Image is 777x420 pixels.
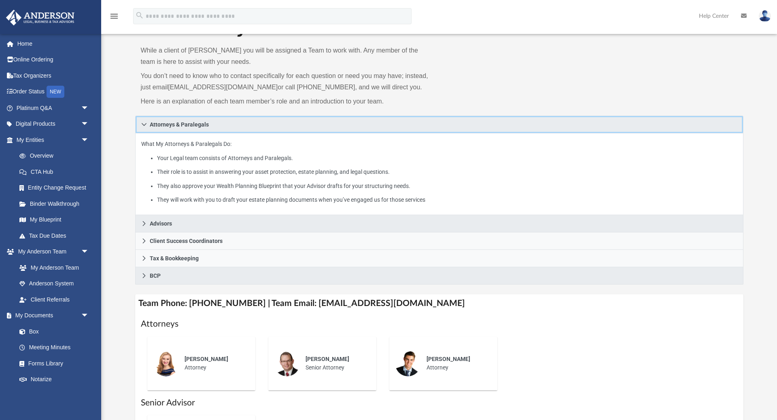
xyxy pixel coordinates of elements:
a: BCP [135,267,743,285]
div: Attorney [179,349,250,378]
span: arrow_drop_down [81,244,97,260]
a: Client Referrals [11,291,97,308]
span: Client Success Coordinators [150,238,223,244]
a: Box [11,323,93,340]
li: Your Legal team consists of Attorneys and Paralegals. [157,153,737,163]
a: Tax Due Dates [11,228,101,244]
span: Advisors [150,221,172,226]
li: Their role is to assist in answering your asset protection, estate planning, and legal questions. [157,167,737,177]
a: Tax & Bookkeeping [135,250,743,267]
img: thumbnail [153,350,179,376]
span: arrow_drop_down [81,308,97,324]
h4: Team Phone: [PHONE_NUMBER] | Team Email: [EMAIL_ADDRESS][DOMAIN_NAME] [135,294,743,312]
h1: Senior Advisor [141,397,738,409]
span: arrow_drop_down [81,132,97,148]
a: Client Success Coordinators [135,232,743,250]
a: Advisors [135,215,743,232]
a: [EMAIL_ADDRESS][DOMAIN_NAME] [168,84,278,91]
a: My Anderson Teamarrow_drop_down [6,244,97,260]
a: Forms Library [11,355,93,371]
p: While a client of [PERSON_NAME] you will be assigned a Team to work with. Any member of the team ... [141,45,434,68]
span: Tax & Bookkeeping [150,255,199,261]
img: thumbnail [274,350,300,376]
i: menu [109,11,119,21]
a: Home [6,36,101,52]
a: Attorneys & Paralegals [135,116,743,133]
a: Binder Walkthrough [11,196,101,212]
a: Online Learningarrow_drop_down [6,387,97,403]
a: Platinum Q&Aarrow_drop_down [6,100,101,116]
a: Online Ordering [6,52,101,68]
span: arrow_drop_down [81,387,97,404]
div: NEW [47,86,64,98]
h1: Attorneys [141,318,738,330]
div: Attorney [421,349,492,378]
img: User Pic [759,10,771,22]
span: arrow_drop_down [81,116,97,133]
p: Here is an explanation of each team member’s role and an introduction to your team. [141,96,434,107]
span: [PERSON_NAME] [185,356,228,362]
a: Anderson System [11,276,97,292]
a: Entity Change Request [11,180,101,196]
a: Order StatusNEW [6,84,101,100]
a: My Blueprint [11,212,97,228]
a: My Documentsarrow_drop_down [6,308,97,324]
span: BCP [150,273,161,279]
li: They also approve your Wealth Planning Blueprint that your Advisor drafts for your structuring ne... [157,181,737,191]
img: thumbnail [395,350,421,376]
p: You don’t need to know who to contact specifically for each question or need you may have; instea... [141,70,434,93]
div: Attorneys & Paralegals [135,133,743,215]
a: Overview [11,148,101,164]
a: Digital Productsarrow_drop_down [6,116,101,132]
div: Senior Attorney [300,349,371,378]
a: My Anderson Team [11,260,93,276]
img: Anderson Advisors Platinum Portal [4,10,77,25]
li: They will work with you to draft your estate planning documents when you’ve engaged us for those ... [157,195,737,205]
a: Tax Organizers [6,68,101,84]
span: [PERSON_NAME] [306,356,349,362]
span: Attorneys & Paralegals [150,122,209,127]
i: search [135,11,144,20]
a: CTA Hub [11,164,101,180]
p: What My Attorneys & Paralegals Do: [141,139,737,205]
a: Notarize [11,371,97,388]
a: My Entitiesarrow_drop_down [6,132,101,148]
a: menu [109,15,119,21]
span: arrow_drop_down [81,100,97,116]
span: [PERSON_NAME] [427,356,470,362]
a: Meeting Minutes [11,340,97,356]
